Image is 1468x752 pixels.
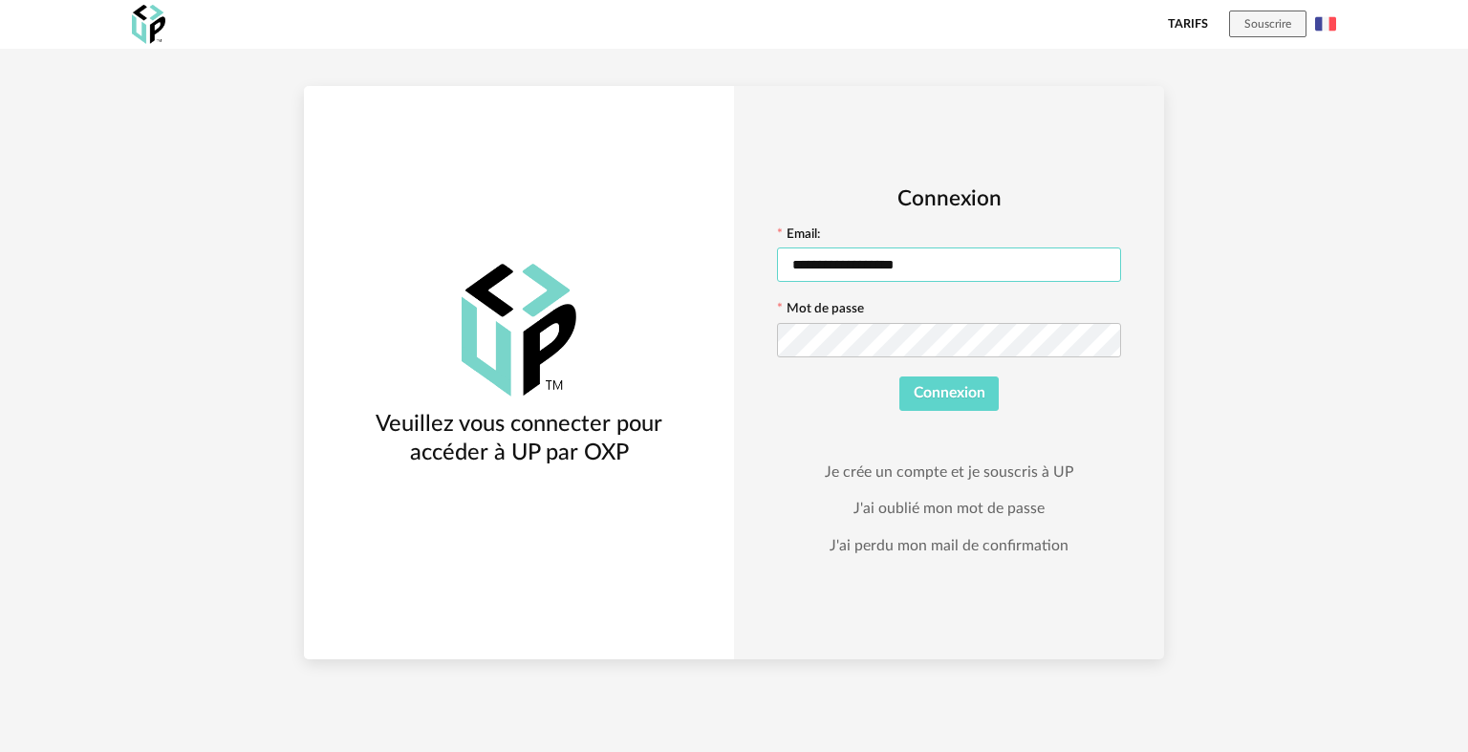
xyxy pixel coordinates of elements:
img: OXP [132,5,165,44]
span: Connexion [914,385,985,400]
img: fr [1315,13,1336,34]
a: J'ai oublié mon mot de passe [853,499,1045,518]
label: Mot de passe [777,303,864,320]
a: J'ai perdu mon mail de confirmation [830,536,1069,555]
h2: Connexion [777,185,1121,213]
img: OXP [462,264,576,397]
h3: Veuillez vous connecter pour accéder à UP par OXP [338,410,700,468]
button: Connexion [899,376,1000,411]
label: Email: [777,228,820,246]
button: Souscrire [1229,11,1306,37]
span: Souscrire [1244,18,1291,30]
a: Je crée un compte et je souscris à UP [825,462,1073,482]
